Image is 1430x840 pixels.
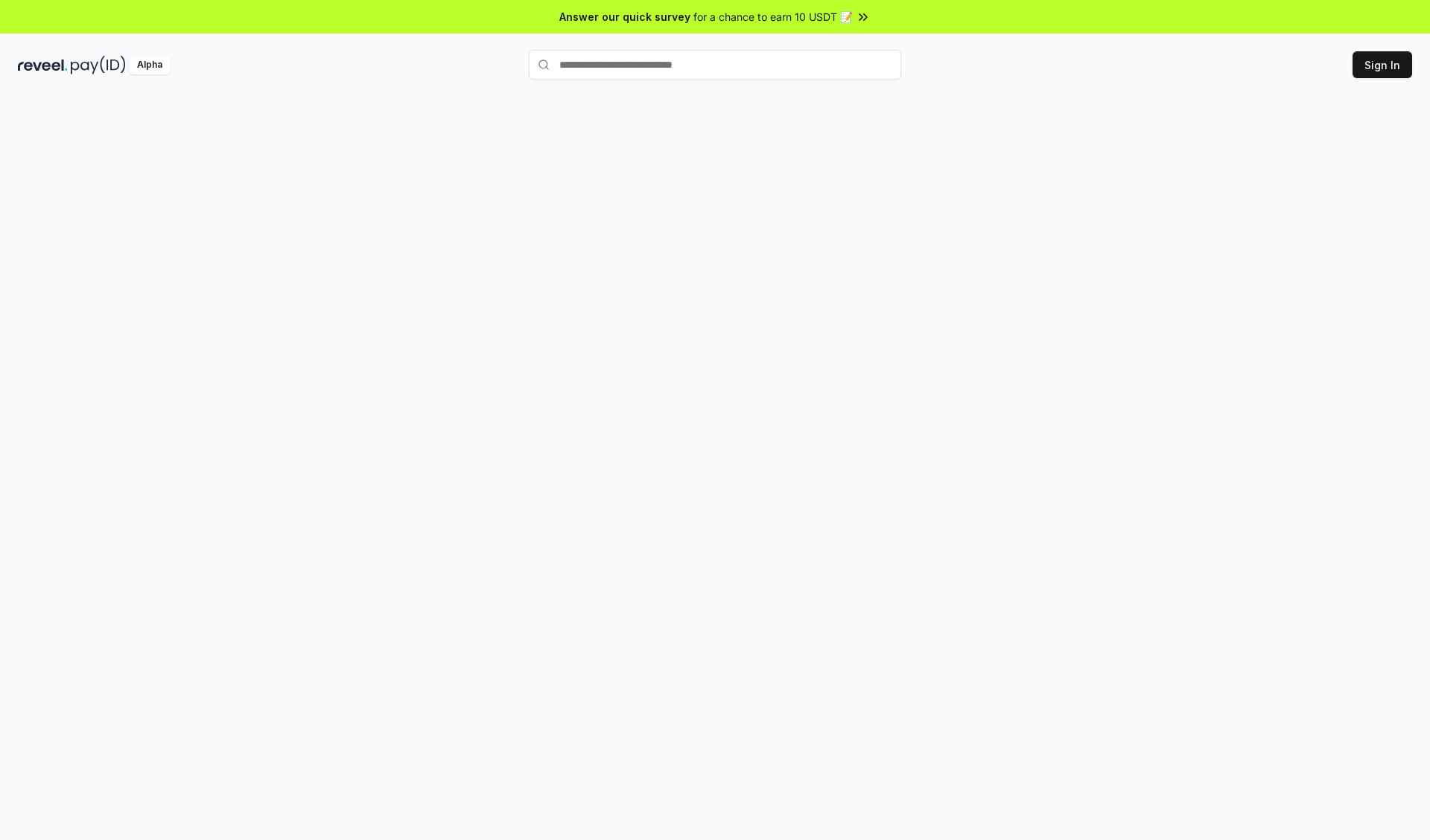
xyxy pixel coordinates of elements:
img: reveel_dark [18,56,68,74]
span: for a chance to earn 10 USDT 📝 [693,9,853,25]
div: Alpha [129,56,171,74]
button: Sign In [1353,51,1412,78]
img: pay_id [71,56,126,74]
span: Answer our quick survey [559,9,690,25]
